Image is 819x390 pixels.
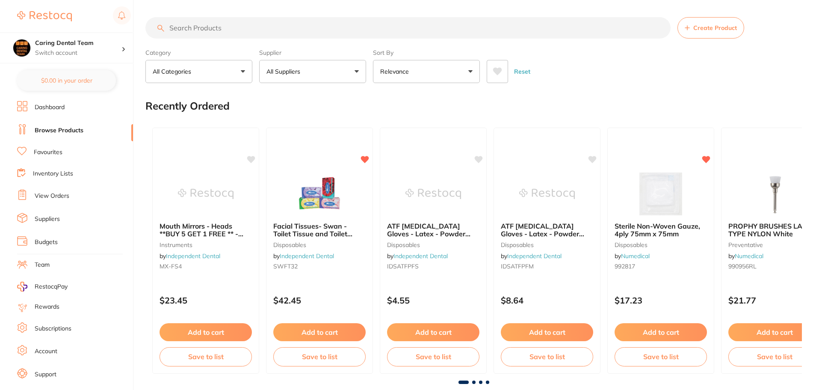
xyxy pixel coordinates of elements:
button: Save to list [501,347,593,366]
button: Relevance [373,60,480,83]
label: Supplier [259,49,366,57]
button: Add to cart [615,323,707,341]
button: Add to cart [273,323,366,341]
span: by [160,252,220,260]
small: disposables [615,241,707,248]
span: by [387,252,448,260]
img: RestocqPay [17,282,27,292]
small: IDSATFPFM [501,263,593,270]
b: ATF Dental Examination Gloves - Latex - Powder Free Gloves - Small [387,222,479,238]
b: ATF Dental Examination Gloves - Latex - Powder Free Gloves - Medium [501,222,593,238]
a: Subscriptions [35,325,71,333]
small: IDSATFPFS [387,263,479,270]
small: disposables [387,241,479,248]
p: $4.55 [387,295,479,305]
button: Reset [512,60,533,83]
button: Add to cart [387,323,479,341]
button: All Categories [145,60,252,83]
img: Restocq Logo [17,11,72,21]
a: Rewards [35,303,59,311]
a: Budgets [35,238,58,247]
a: Independent Dental [280,252,334,260]
button: $0.00 in your order [17,70,116,91]
a: Favourites [34,148,62,157]
img: ATF Dental Examination Gloves - Latex - Powder Free Gloves - Medium [519,173,575,215]
a: Suppliers [35,215,60,223]
span: by [501,252,562,260]
small: SWFT32 [273,263,366,270]
span: by [728,252,763,260]
a: Dashboard [35,103,65,112]
button: All Suppliers [259,60,366,83]
small: disposables [501,241,593,248]
a: Support [35,370,56,379]
label: Sort By [373,49,480,57]
a: Independent Dental [393,252,448,260]
p: Switch account [35,49,121,57]
p: $42.45 [273,295,366,305]
label: Category [145,49,252,57]
small: instruments [160,241,252,248]
button: Create Product [677,17,744,39]
b: Mouth Mirrors - Heads **BUY 5 GET 1 FREE ** - Front Surface - #4 [160,222,252,238]
span: by [615,252,650,260]
small: MX-FS4 [160,263,252,270]
button: Add to cart [501,323,593,341]
a: View Orders [35,192,69,200]
p: $17.23 [615,295,707,305]
button: Save to list [387,347,479,366]
b: Facial Tissues- Swan - Toilet Tissue and Toilet Paper [273,222,366,238]
a: Inventory Lists [33,170,73,178]
button: Save to list [160,347,252,366]
span: Create Product [693,24,737,31]
a: RestocqPay [17,282,68,292]
small: 992817 [615,263,707,270]
b: Sterile Non-Woven Gauze, 4ply 75mm x 75mm [615,222,707,238]
button: Save to list [273,347,366,366]
a: Team [35,261,50,269]
img: Sterile Non-Woven Gauze, 4ply 75mm x 75mm [633,173,689,215]
img: ATF Dental Examination Gloves - Latex - Powder Free Gloves - Small [405,173,461,215]
a: Browse Products [35,126,83,135]
input: Search Products [145,17,671,39]
a: Numedical [621,252,650,260]
a: Numedical [735,252,763,260]
img: Caring Dental Team [13,39,30,57]
small: disposables [273,241,366,248]
h4: Caring Dental Team [35,39,121,48]
a: Restocq Logo [17,6,72,26]
a: Account [35,347,57,356]
img: Mouth Mirrors - Heads **BUY 5 GET 1 FREE ** - Front Surface - #4 [178,173,234,215]
button: Save to list [615,347,707,366]
p: $8.64 [501,295,593,305]
span: RestocqPay [35,283,68,291]
p: All Categories [153,67,195,76]
img: PROPHY BRUSHES LATCH TYPE NYLON White [747,173,802,215]
h2: Recently Ordered [145,100,230,112]
a: Independent Dental [507,252,562,260]
p: All Suppliers [266,67,304,76]
a: Independent Dental [166,252,220,260]
p: Relevance [380,67,412,76]
span: by [273,252,334,260]
p: $23.45 [160,295,252,305]
button: Add to cart [160,323,252,341]
img: Facial Tissues- Swan - Toilet Tissue and Toilet Paper [292,173,347,215]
